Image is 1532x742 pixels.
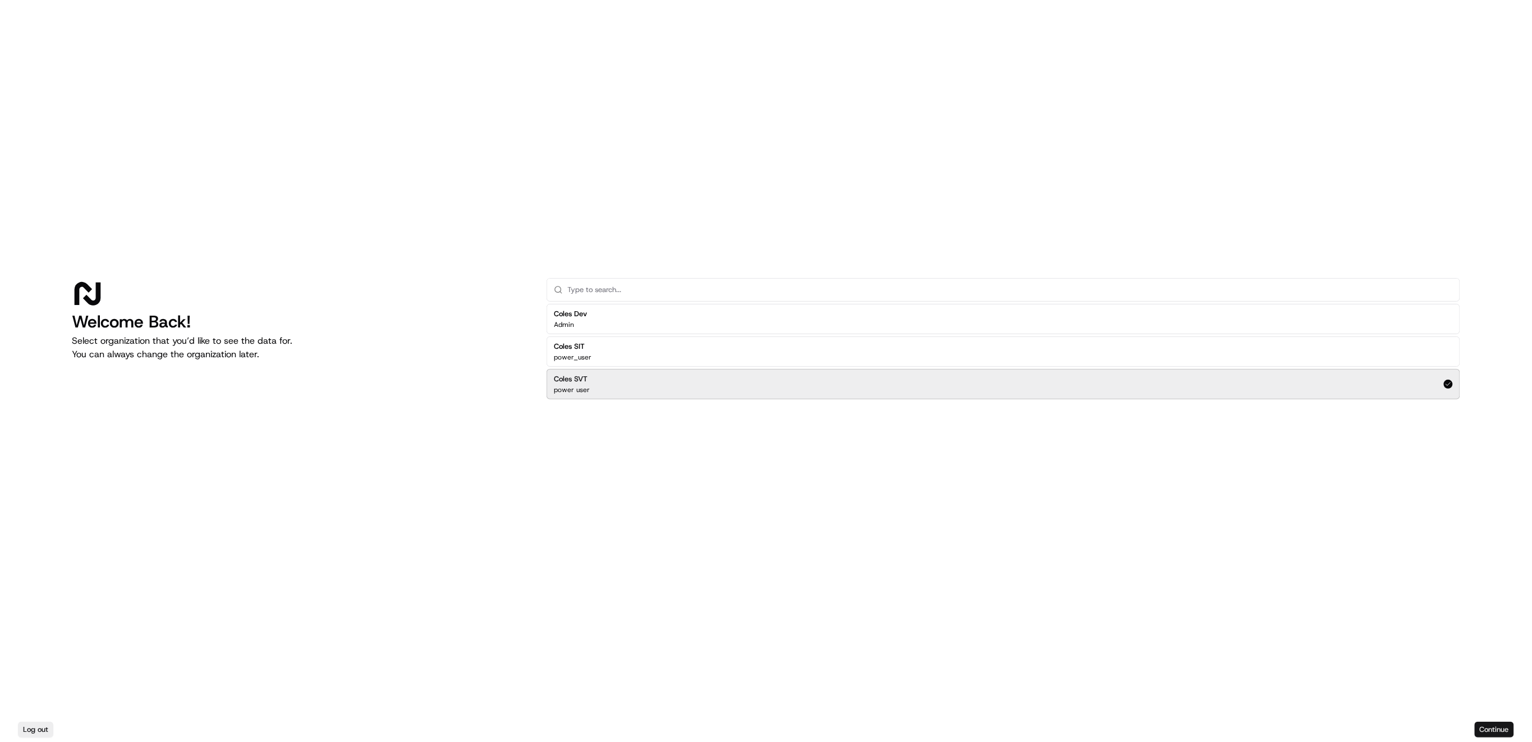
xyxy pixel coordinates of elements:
p: Select organization that you’d like to see the data for. You can always change the organization l... [72,334,529,361]
button: Log out [18,722,53,738]
p: power user [554,385,590,394]
div: Suggestions [547,302,1460,402]
h2: Coles SVT [554,374,590,384]
h2: Coles SIT [554,342,591,352]
h2: Coles Dev [554,309,587,319]
p: power_user [554,353,591,362]
button: Continue [1475,722,1514,738]
input: Type to search... [567,279,1453,301]
p: Admin [554,320,574,329]
h1: Welcome Back! [72,312,529,332]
